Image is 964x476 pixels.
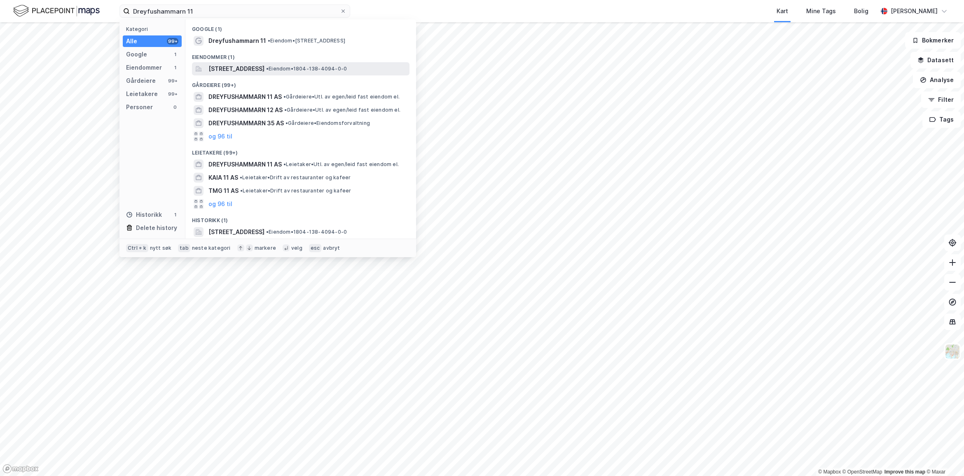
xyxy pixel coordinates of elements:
[208,159,282,169] span: DREYFUSHAMMARN 11 AS
[284,107,400,113] span: Gårdeiere • Utl. av egen/leid fast eiendom el.
[208,186,239,196] span: TMG 11 AS
[208,64,264,74] span: [STREET_ADDRESS]
[283,94,400,100] span: Gårdeiere • Utl. av egen/leid fast eiendom el.
[126,49,147,59] div: Google
[185,75,416,90] div: Gårdeiere (99+)
[208,36,266,46] span: Dreyfushammarn 11
[240,188,351,194] span: Leietaker • Drift av restauranter og kafeer
[777,6,788,16] div: Kart
[291,245,302,251] div: velg
[167,38,178,45] div: 99+
[126,76,156,86] div: Gårdeiere
[266,229,347,235] span: Eiendom • 1804-138-4094-0-0
[283,94,286,100] span: •
[905,32,961,49] button: Bokmerker
[806,6,836,16] div: Mine Tags
[126,26,182,32] div: Kategori
[285,120,370,127] span: Gårdeiere • Eiendomsforvaltning
[266,66,347,72] span: Eiendom • 1804-138-4094-0-0
[921,91,961,108] button: Filter
[208,118,284,128] span: DREYFUSHAMMARN 35 AS
[126,102,153,112] div: Personer
[945,344,960,359] img: Z
[136,223,177,233] div: Delete history
[240,188,243,194] span: •
[185,19,416,34] div: Google (1)
[283,161,399,168] span: Leietaker • Utl. av egen/leid fast eiendom el.
[172,64,178,71] div: 1
[854,6,868,16] div: Bolig
[268,38,345,44] span: Eiendom • [STREET_ADDRESS]
[910,52,961,68] button: Datasett
[240,174,242,181] span: •
[884,469,925,475] a: Improve this map
[126,244,148,252] div: Ctrl + k
[208,199,232,209] button: og 96 til
[2,464,39,474] a: Mapbox homepage
[192,245,231,251] div: neste kategori
[185,211,416,225] div: Historikk (1)
[172,104,178,110] div: 0
[266,229,269,235] span: •
[818,469,841,475] a: Mapbox
[891,6,938,16] div: [PERSON_NAME]
[208,105,283,115] span: DREYFUSHAMMARN 12 AS
[208,173,238,183] span: KAIA 11 AS
[923,436,964,476] iframe: Chat Widget
[285,120,288,126] span: •
[283,161,286,167] span: •
[185,143,416,158] div: Leietakere (99+)
[208,131,232,141] button: og 96 til
[178,244,190,252] div: tab
[240,174,351,181] span: Leietaker • Drift av restauranter og kafeer
[284,107,287,113] span: •
[266,66,269,72] span: •
[208,92,282,102] span: DREYFUSHAMMARN 11 AS
[126,36,137,46] div: Alle
[172,211,178,218] div: 1
[923,436,964,476] div: Kontrollprogram for chat
[167,91,178,97] div: 99+
[913,72,961,88] button: Analyse
[309,244,322,252] div: esc
[842,469,882,475] a: OpenStreetMap
[268,38,270,44] span: •
[922,111,961,128] button: Tags
[126,63,162,73] div: Eiendommer
[323,245,340,251] div: avbryt
[126,89,158,99] div: Leietakere
[150,245,172,251] div: nytt søk
[185,47,416,62] div: Eiendommer (1)
[130,5,340,17] input: Søk på adresse, matrikkel, gårdeiere, leietakere eller personer
[255,245,276,251] div: markere
[126,210,162,220] div: Historikk
[172,51,178,58] div: 1
[167,77,178,84] div: 99+
[208,227,264,237] span: [STREET_ADDRESS]
[13,4,100,18] img: logo.f888ab2527a4732fd821a326f86c7f29.svg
